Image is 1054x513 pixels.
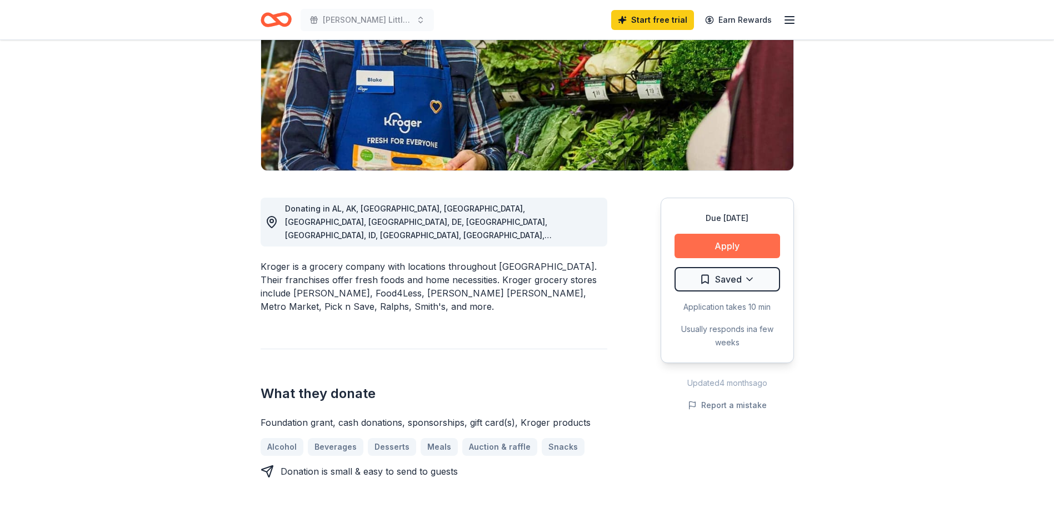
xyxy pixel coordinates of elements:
span: Donating in AL, AK, [GEOGRAPHIC_DATA], [GEOGRAPHIC_DATA], [GEOGRAPHIC_DATA], [GEOGRAPHIC_DATA], D... [285,204,552,346]
a: Start free trial [611,10,694,30]
div: Due [DATE] [675,212,780,225]
button: Apply [675,234,780,258]
a: Meals [421,438,458,456]
div: Foundation grant, cash donations, sponsorships, gift card(s), Kroger products [261,416,607,429]
button: [PERSON_NAME] Little Angels Holiday Baskets [301,9,434,31]
h2: What they donate [261,385,607,403]
div: Updated 4 months ago [661,376,794,390]
button: Report a mistake [688,399,767,412]
div: Usually responds in a few weeks [675,323,780,349]
a: Beverages [308,438,363,456]
span: [PERSON_NAME] Little Angels Holiday Baskets [323,13,412,27]
a: Home [261,7,292,33]
button: Saved [675,267,780,291]
a: Desserts [368,438,416,456]
div: Kroger is a grocery company with locations throughout [GEOGRAPHIC_DATA]. Their franchises offer f... [261,260,607,313]
a: Snacks [542,438,585,456]
div: Donation is small & easy to send to guests [281,465,458,478]
a: Auction & raffle [462,438,537,456]
div: Application takes 10 min [675,300,780,314]
a: Alcohol [261,438,303,456]
span: Saved [715,272,742,286]
a: Earn Rewards [698,10,778,30]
